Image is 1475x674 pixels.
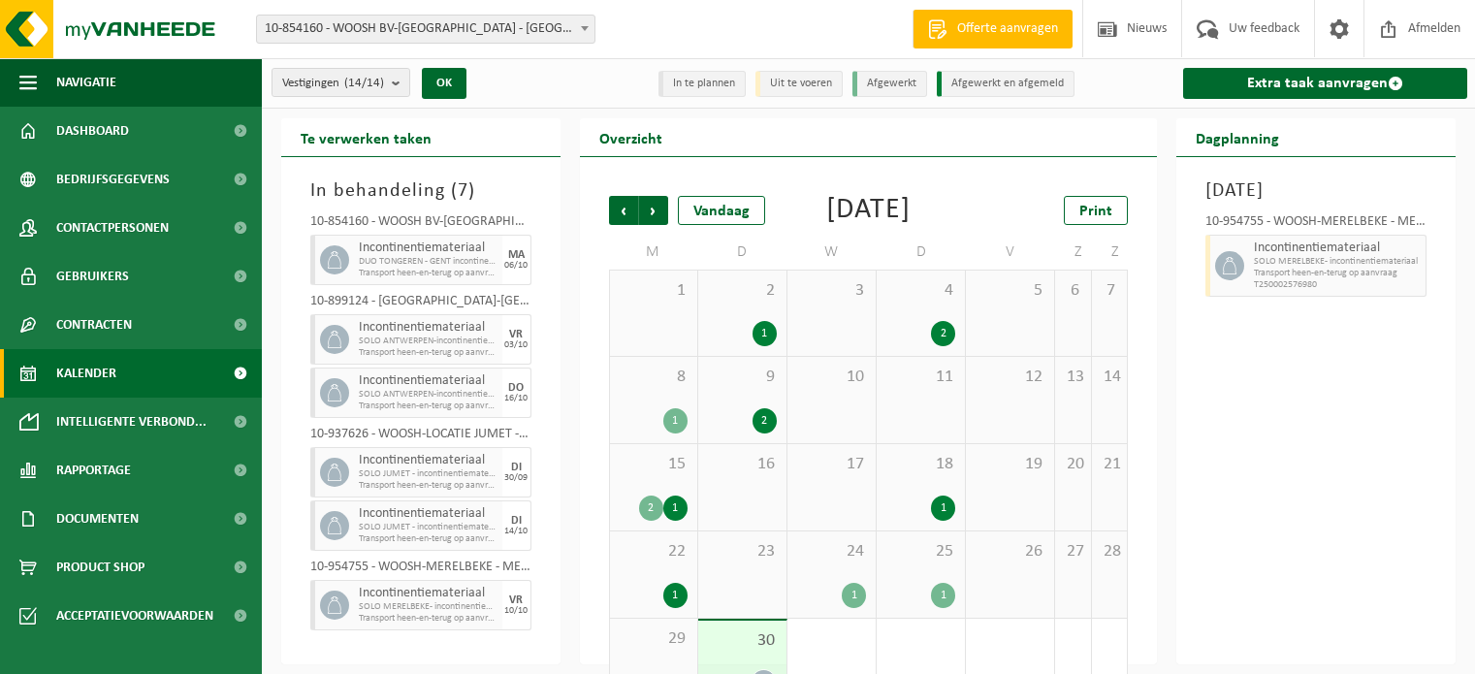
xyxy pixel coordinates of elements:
span: Transport heen-en-terug op aanvraag [359,480,497,492]
span: 1 [620,280,688,302]
span: SOLO ANTWERPEN-incontinentiemateriaal [359,336,497,347]
span: 26 [976,541,1044,562]
div: 1 [842,583,866,608]
span: 20 [1065,454,1080,475]
span: Incontinentiemateriaal [359,241,497,256]
div: 10-937626 - WOOSH-LOCATIE JUMET - JUMET [310,428,531,447]
span: 15 [620,454,688,475]
div: VR [509,594,523,606]
div: 1 [931,496,955,521]
span: 25 [886,541,955,562]
span: Contactpersonen [56,204,169,252]
h2: Te verwerken taken [281,118,451,156]
td: D [698,235,787,270]
a: Offerte aanvragen [913,10,1073,48]
span: 3 [797,280,866,302]
span: Volgende [639,196,668,225]
div: 03/10 [504,340,528,350]
span: 18 [886,454,955,475]
span: 4 [886,280,955,302]
span: SOLO MERELBEKE- incontinentiemateriaal [1254,256,1421,268]
td: Z [1092,235,1129,270]
td: W [787,235,877,270]
h2: Overzicht [580,118,682,156]
span: Rapportage [56,446,131,495]
div: MA [508,249,525,261]
span: Product Shop [56,543,144,592]
span: 28 [1102,541,1118,562]
span: Dashboard [56,107,129,155]
td: D [877,235,966,270]
h3: In behandeling ( ) [310,177,531,206]
span: 5 [976,280,1044,302]
div: Vandaag [678,196,765,225]
div: DI [511,515,522,527]
span: Transport heen-en-terug op aanvraag [359,533,497,545]
span: T250002576980 [1254,279,1421,291]
td: Z [1055,235,1091,270]
div: 06/10 [504,261,528,271]
span: Incontinentiemateriaal [359,586,497,601]
count: (14/14) [344,77,384,89]
div: 2 [639,496,663,521]
span: Incontinentiemateriaal [359,506,497,522]
div: [DATE] [826,196,911,225]
button: Vestigingen(14/14) [272,68,410,97]
div: 1 [931,583,955,608]
span: 10-854160 - WOOSH BV-GENT - GENT [256,15,595,44]
span: Incontinentiemateriaal [1254,241,1421,256]
span: 17 [797,454,866,475]
span: Vestigingen [282,69,384,98]
div: 10-954755 - WOOSH-MERELBEKE - MERELBEKE [1205,215,1427,235]
span: Vorige [609,196,638,225]
div: 10/10 [504,606,528,616]
span: Navigatie [56,58,116,107]
span: 12 [976,367,1044,388]
h3: [DATE] [1205,177,1427,206]
a: Extra taak aanvragen [1183,68,1467,99]
span: Transport heen-en-terug op aanvraag [359,268,497,279]
span: 30 [708,630,777,652]
div: 1 [663,408,688,433]
span: 24 [797,541,866,562]
span: SOLO JUMET - incontinentiemateriaal [359,468,497,480]
span: Documenten [56,495,139,543]
span: 22 [620,541,688,562]
span: 8 [620,367,688,388]
span: Offerte aanvragen [952,19,1063,39]
div: 2 [753,408,777,433]
div: DO [508,382,524,394]
div: 1 [753,321,777,346]
span: DUO TONGEREN - GENT incontinentiemateriaal [359,256,497,268]
div: 16/10 [504,394,528,403]
span: Incontinentiemateriaal [359,373,497,389]
a: Print [1064,196,1128,225]
span: 7 [458,181,468,201]
span: 9 [708,367,777,388]
span: Print [1079,204,1112,219]
span: 10 [797,367,866,388]
span: Incontinentiemateriaal [359,453,497,468]
div: 1 [663,583,688,608]
span: Incontinentiemateriaal [359,320,497,336]
span: 27 [1065,541,1080,562]
h2: Dagplanning [1176,118,1299,156]
span: Transport heen-en-terug op aanvraag [359,613,497,625]
span: Intelligente verbond... [56,398,207,446]
span: 14 [1102,367,1118,388]
div: 10-954755 - WOOSH-MERELBEKE - MERELBEKE [310,561,531,580]
div: 10-854160 - WOOSH BV-[GEOGRAPHIC_DATA] - [GEOGRAPHIC_DATA] [310,215,531,235]
span: 2 [708,280,777,302]
li: Afgewerkt en afgemeld [937,71,1074,97]
span: Contracten [56,301,132,349]
span: 11 [886,367,955,388]
span: 29 [620,628,688,650]
span: Kalender [56,349,116,398]
li: Uit te voeren [755,71,843,97]
div: 14/10 [504,527,528,536]
div: 30/09 [504,473,528,483]
span: 13 [1065,367,1080,388]
td: M [609,235,698,270]
span: Transport heen-en-terug op aanvraag [1254,268,1421,279]
span: 21 [1102,454,1118,475]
